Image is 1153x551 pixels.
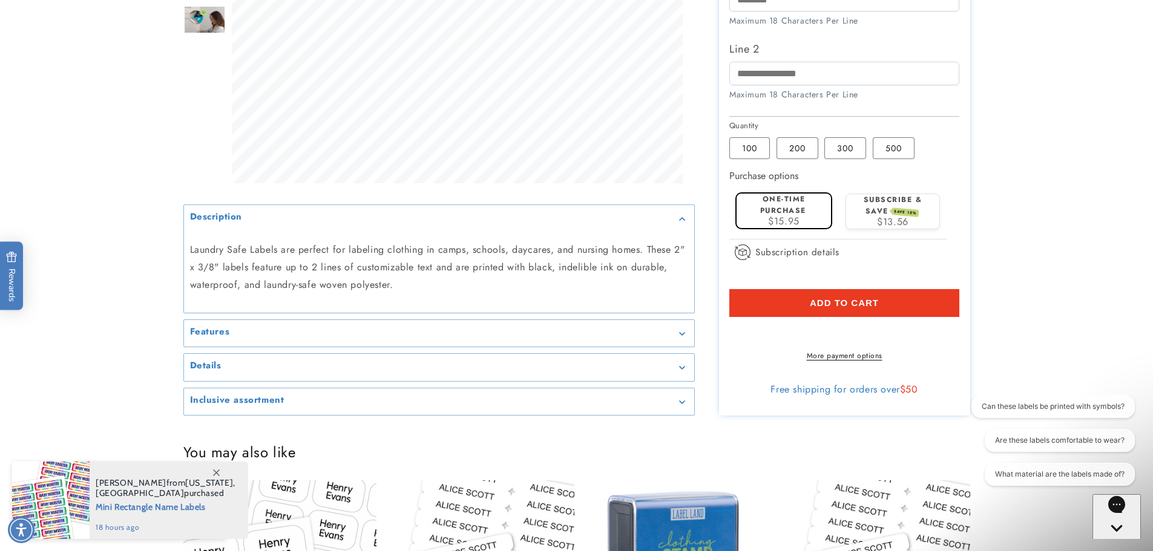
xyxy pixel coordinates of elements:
[190,326,230,338] h2: Features
[184,205,694,232] summary: Description
[824,137,866,159] label: 300
[96,478,235,498] span: from , purchased
[729,350,959,361] a: More payment options
[185,477,233,488] span: [US_STATE]
[96,522,235,533] span: 18 hours ago
[6,251,18,301] span: Rewards
[729,383,959,396] div: Free shipping for orders over
[184,320,694,347] summary: Features
[190,360,222,372] h2: Details
[8,517,34,543] div: Accessibility Menu
[96,498,235,514] span: Mini Rectangle Name Labels
[190,242,688,294] p: Laundry Safe Labels are perfect for labeling clothing in camps, schools, daycares, and nursing ho...
[900,382,906,396] span: $
[184,354,694,381] summary: Details
[755,245,839,259] span: Subscription details
[729,137,770,159] label: 100
[729,15,959,27] div: Maximum 18 Characters Per Line
[729,289,959,317] button: Add to cart
[729,169,798,183] label: Purchase options
[864,194,922,217] label: Subscribe & save
[96,487,184,498] span: [GEOGRAPHIC_DATA]
[183,6,226,48] div: Go to slide 6
[184,388,694,416] summary: Inclusive assortment
[892,207,919,217] span: SAVE 15%
[905,382,918,396] span: 50
[1092,494,1141,539] iframe: Gorgias live chat messenger
[729,120,760,132] legend: Quantity
[183,443,970,461] h2: You may also like
[777,137,818,159] label: 200
[729,88,959,101] div: Maximum 18 Characters Per Line
[96,477,166,488] span: [PERSON_NAME]
[729,39,959,59] label: Line 2
[190,394,284,406] h2: Inclusive assortment
[183,6,226,48] img: Iron-On Labels - Label Land
[954,395,1141,497] iframe: Gorgias live chat conversation starters
[768,214,800,228] span: $15.95
[810,298,879,308] span: Add to cart
[760,194,806,216] label: One-time purchase
[877,215,908,229] span: $13.56
[190,211,243,223] h2: Description
[873,137,915,159] label: 500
